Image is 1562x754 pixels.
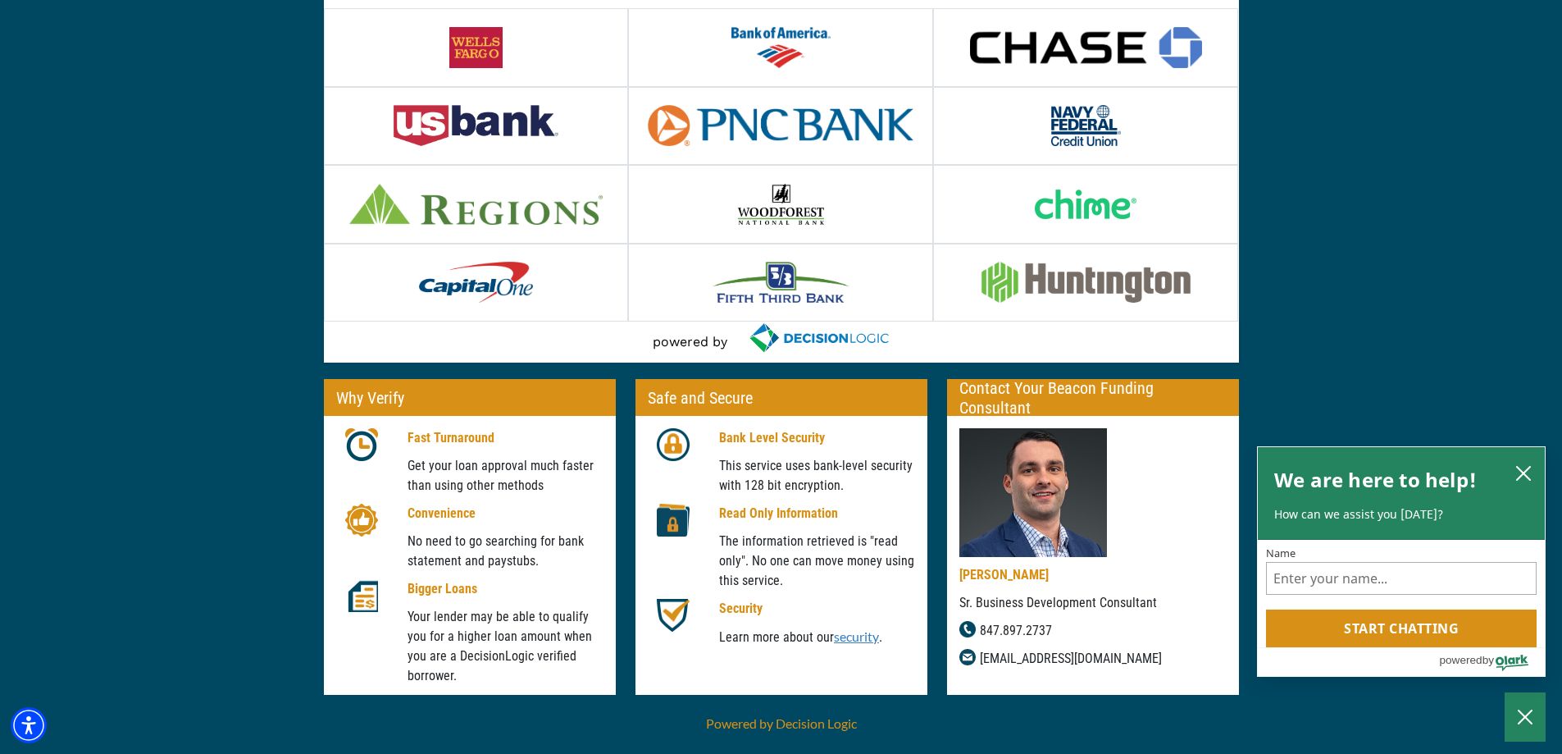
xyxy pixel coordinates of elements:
[959,428,1107,557] img: sales consultant image
[959,565,1227,585] p: [PERSON_NAME]
[713,262,849,303] img: logo
[980,621,1052,641] p: 847.897.2737
[1257,446,1546,678] div: olark chatbox
[394,105,559,146] img: logo
[408,504,603,523] p: Convenience
[719,627,915,647] p: Learn more about our .
[1266,610,1537,647] button: Start chatting
[719,532,915,591] p: The information retrieved is "read only". No one can move money using this service.
[1439,648,1545,676] a: Powered by Olark - open in a new tab
[449,27,503,68] img: logo
[980,649,1162,669] p: [EMAIL_ADDRESS][DOMAIN_NAME]
[408,532,603,571] p: No need to go searching for bank statement and paystubs.
[738,184,824,225] img: logo
[253,714,1310,733] p: Powered by Decision Logic
[1274,506,1528,523] p: How can we assist you [DATE]?
[11,707,47,743] div: Accessibility Menu
[1274,464,1477,496] h2: We are here to help!
[653,332,727,352] p: powered by
[1266,548,1537,559] label: Name
[657,428,690,461] img: lock icon
[719,428,915,448] p: Bank Level Security
[719,599,915,619] p: Security
[345,428,378,461] img: clock icon
[719,456,915,496] p: This service uses bank-level security with 128 bit encryption.
[981,262,1190,303] img: logo
[345,579,378,612] img: document icon
[419,262,533,303] img: logo
[834,628,879,644] a: security - open in a new tab
[408,428,603,448] p: Fast Turnaround
[349,184,602,225] img: logo
[657,599,690,632] img: shield icon
[731,27,831,68] img: logo
[727,322,909,354] a: decisionlogic.com - open in a new tab
[959,649,976,665] img: email icon
[648,105,913,146] img: logo
[970,27,1202,68] img: logo
[408,456,603,496] p: Get your loan approval much faster than using other methods
[1505,692,1546,742] button: Close Chatbox
[408,579,603,599] p: Bigger Loans
[648,388,753,408] p: Safe and Secure
[1510,461,1537,484] button: close chatbox
[1482,650,1494,670] span: by
[719,504,915,523] p: Read Only Information
[959,378,1227,418] p: Contact Your Beacon Funding Consultant
[336,388,404,408] p: Why Verify
[1051,105,1122,146] img: logo
[959,621,976,637] img: phone icon
[1266,562,1537,595] input: Name
[657,504,690,537] img: folder icon
[408,607,603,686] p: Your lender may be able to qualify you for a higher loan amount when you are a DecisionLogic veri...
[345,504,378,537] img: thumbs up icon
[959,593,1227,613] p: Sr. Business Development Consultant
[1439,650,1482,670] span: powered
